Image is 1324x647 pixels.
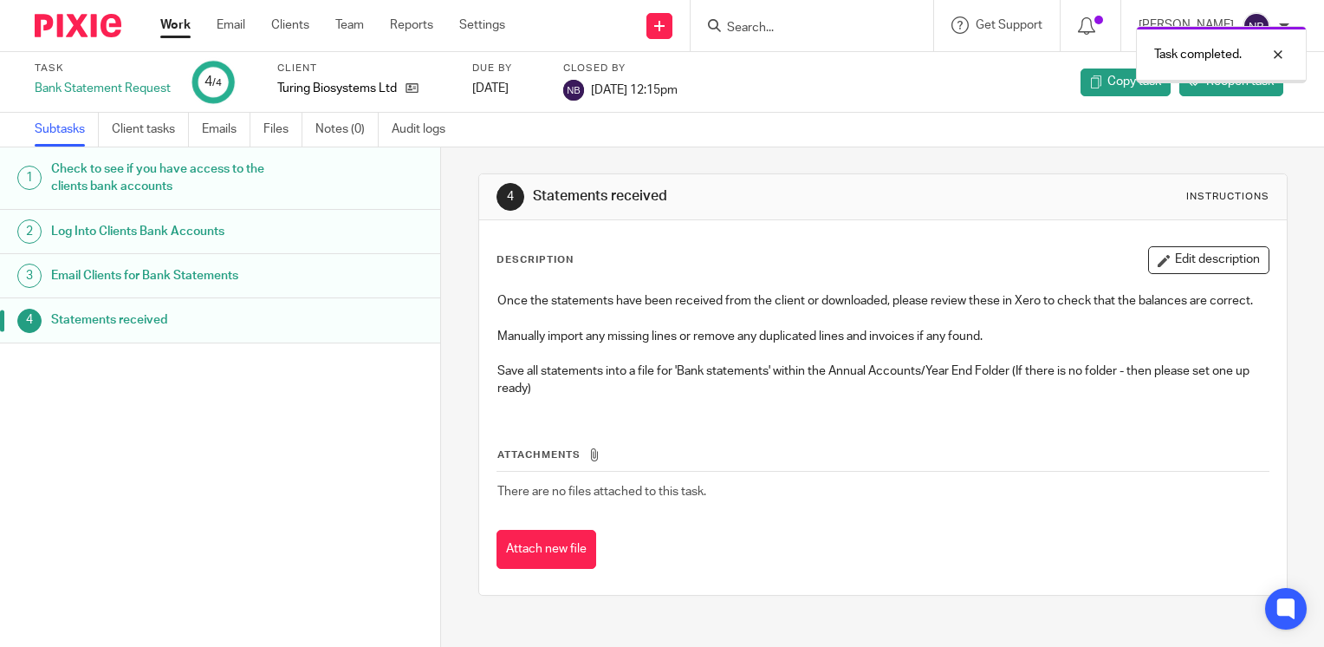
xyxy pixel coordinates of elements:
[17,309,42,333] div: 4
[271,16,309,34] a: Clients
[1154,46,1242,63] p: Task completed.
[497,183,524,211] div: 4
[204,72,222,92] div: 4
[497,363,1269,398] p: Save all statements into a file for 'Bank statements' within the Annual Accounts/Year End Folder ...
[335,16,364,34] a: Team
[533,187,919,206] h1: Statements received
[212,78,222,88] small: /4
[35,62,171,75] label: Task
[497,292,1269,310] p: Once the statements have been received from the client or downloaded, please review these in Xero...
[112,113,189,147] a: Client tasks
[497,450,581,460] span: Attachments
[1243,12,1270,40] img: svg%3E
[51,263,299,289] h1: Email Clients for Bank Statements
[277,62,451,75] label: Client
[497,328,1269,345] p: Manually import any missing lines or remove any duplicated lines and invoices if any found.
[51,156,299,200] h1: Check to see if you have access to the clients bank accounts
[1186,190,1269,204] div: Instructions
[17,219,42,244] div: 2
[277,80,397,97] p: Turing Biosystems Ltd
[472,62,542,75] label: Due by
[392,113,458,147] a: Audit logs
[17,166,42,190] div: 1
[35,113,99,147] a: Subtasks
[51,307,299,333] h1: Statements received
[563,62,678,75] label: Closed by
[315,113,379,147] a: Notes (0)
[472,80,542,97] div: [DATE]
[1148,246,1269,274] button: Edit description
[591,83,678,95] span: [DATE] 12:15pm
[263,113,302,147] a: Files
[217,16,245,34] a: Email
[459,16,505,34] a: Settings
[563,80,584,101] img: svg%3E
[497,530,596,569] button: Attach new file
[35,80,171,97] div: Bank Statement Request
[390,16,433,34] a: Reports
[497,486,706,498] span: There are no files attached to this task.
[497,253,574,267] p: Description
[35,14,121,37] img: Pixie
[202,113,250,147] a: Emails
[51,219,299,245] h1: Log Into Clients Bank Accounts
[160,16,191,34] a: Work
[17,264,42,288] div: 3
